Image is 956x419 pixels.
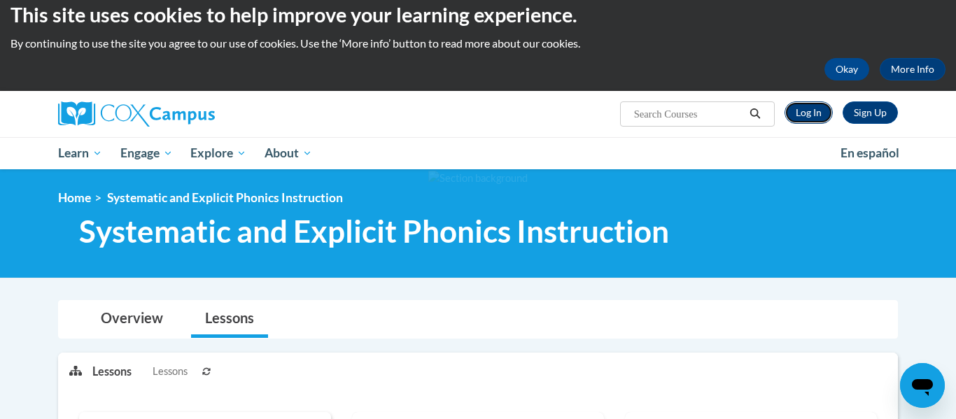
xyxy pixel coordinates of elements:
[785,101,833,124] a: Log In
[633,106,745,122] input: Search Courses
[58,145,102,162] span: Learn
[58,190,91,205] a: Home
[87,301,177,338] a: Overview
[265,145,312,162] span: About
[10,1,946,29] h2: This site uses cookies to help improve your learning experience.
[831,139,908,168] a: En español
[745,106,766,122] button: Search
[79,213,669,250] span: Systematic and Explicit Phonics Instruction
[843,101,898,124] a: Register
[190,145,246,162] span: Explore
[900,363,945,408] iframe: Button to launch messaging window
[880,58,946,80] a: More Info
[181,137,255,169] a: Explore
[824,58,869,80] button: Okay
[49,137,111,169] a: Learn
[10,36,946,51] p: By continuing to use the site you agree to our use of cookies. Use the ‘More info’ button to read...
[111,137,182,169] a: Engage
[191,301,268,338] a: Lessons
[37,137,919,169] div: Main menu
[92,364,132,379] p: Lessons
[120,145,173,162] span: Engage
[107,190,343,205] span: Systematic and Explicit Phonics Instruction
[58,101,324,127] a: Cox Campus
[255,137,321,169] a: About
[841,145,899,160] span: En español
[428,171,528,186] img: Section background
[153,364,188,379] span: Lessons
[58,101,215,127] img: Cox Campus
